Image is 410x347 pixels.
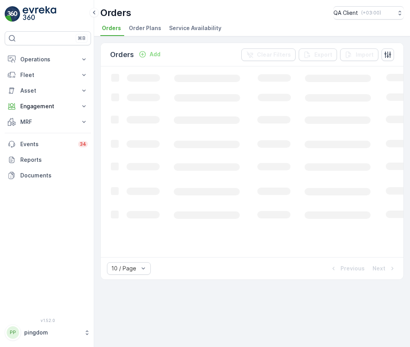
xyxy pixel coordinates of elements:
[5,83,91,98] button: Asset
[20,55,75,63] p: Operations
[340,265,365,272] p: Previous
[80,141,86,147] p: 34
[5,114,91,130] button: MRF
[340,48,378,61] button: Import
[314,51,332,59] p: Export
[100,7,131,19] p: Orders
[5,168,91,183] a: Documents
[5,324,91,341] button: PPpingdom
[333,9,358,17] p: QA Client
[7,326,19,339] div: PP
[5,98,91,114] button: Engagement
[110,49,134,60] p: Orders
[129,24,161,32] span: Order Plans
[102,24,121,32] span: Orders
[135,50,164,59] button: Add
[24,329,80,336] p: pingdom
[5,6,20,22] img: logo
[329,264,365,273] button: Previous
[20,118,75,126] p: MRF
[299,48,337,61] button: Export
[241,48,296,61] button: Clear Filters
[5,318,91,323] span: v 1.52.0
[78,35,86,41] p: ⌘B
[20,156,88,164] p: Reports
[361,10,381,16] p: ( +03:00 )
[5,52,91,67] button: Operations
[333,6,404,20] button: QA Client(+03:00)
[169,24,221,32] span: Service Availability
[5,152,91,168] a: Reports
[257,51,291,59] p: Clear Filters
[20,140,73,148] p: Events
[20,87,75,95] p: Asset
[372,264,397,273] button: Next
[373,265,385,272] p: Next
[356,51,374,59] p: Import
[23,6,56,22] img: logo_light-DOdMpM7g.png
[20,102,75,110] p: Engagement
[20,71,75,79] p: Fleet
[5,67,91,83] button: Fleet
[5,136,91,152] a: Events34
[20,172,88,179] p: Documents
[150,50,160,58] p: Add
